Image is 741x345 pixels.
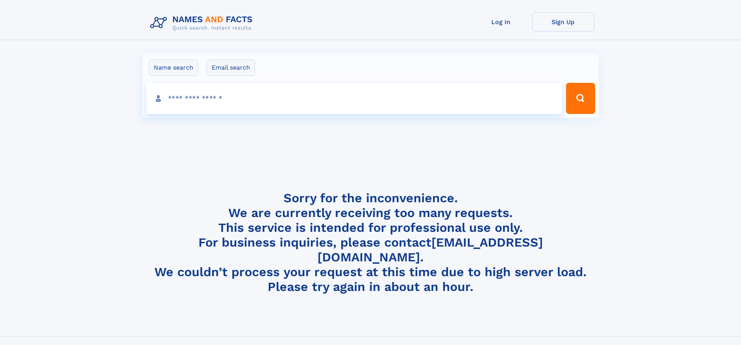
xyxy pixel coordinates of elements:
[532,12,594,32] a: Sign Up
[147,12,259,33] img: Logo Names and Facts
[147,191,594,294] h4: Sorry for the inconvenience. We are currently receiving too many requests. This service is intend...
[146,83,563,114] input: search input
[207,60,255,76] label: Email search
[566,83,595,114] button: Search Button
[470,12,532,32] a: Log In
[149,60,198,76] label: Name search
[317,235,543,264] a: [EMAIL_ADDRESS][DOMAIN_NAME]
